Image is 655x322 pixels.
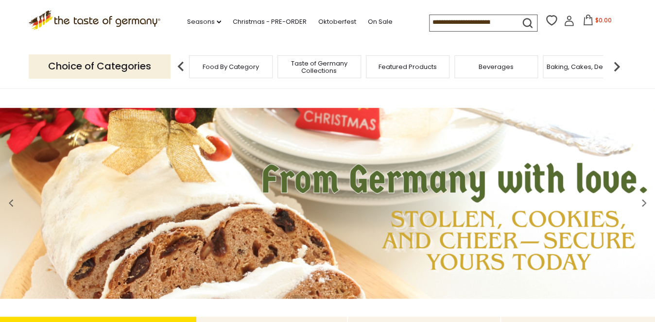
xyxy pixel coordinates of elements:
[379,63,437,70] a: Featured Products
[280,60,358,74] a: Taste of Germany Collections
[547,63,622,70] a: Baking, Cakes, Desserts
[607,57,626,76] img: next arrow
[576,15,618,29] button: $0.00
[233,17,307,27] a: Christmas - PRE-ORDER
[479,63,514,70] a: Beverages
[318,17,356,27] a: Oktoberfest
[368,17,393,27] a: On Sale
[595,16,612,24] span: $0.00
[203,63,259,70] a: Food By Category
[29,54,171,78] p: Choice of Categories
[187,17,221,27] a: Seasons
[171,57,190,76] img: previous arrow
